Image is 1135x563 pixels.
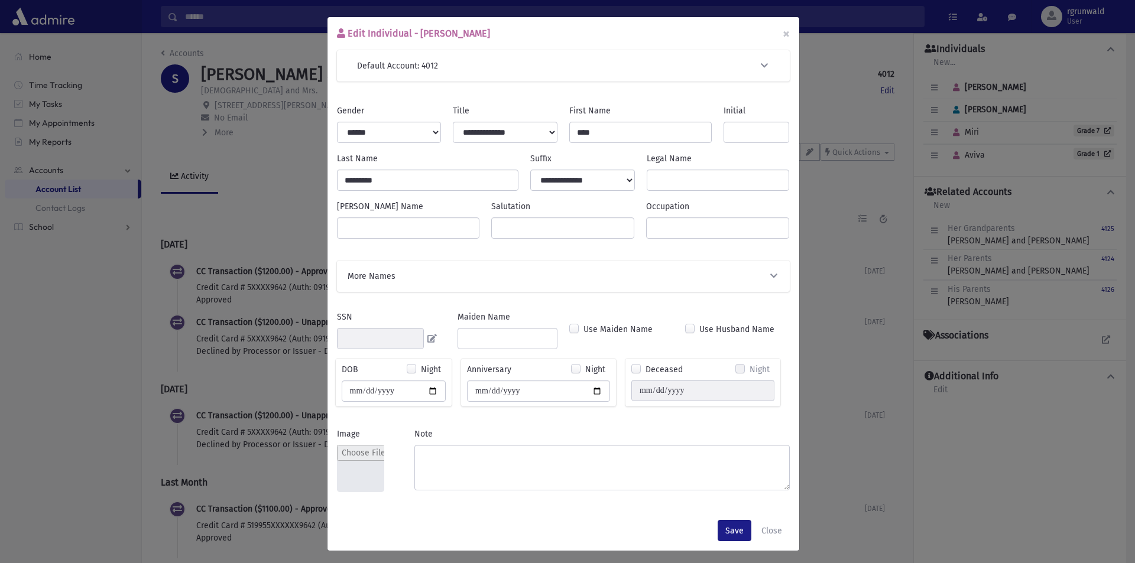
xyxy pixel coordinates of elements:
[357,60,438,72] span: Default Account: 4012
[467,363,511,376] label: Anniversary
[646,200,689,213] label: Occupation
[646,363,683,376] label: Deceased
[530,152,552,165] label: Suffix
[337,152,378,165] label: Last Name
[569,105,611,117] label: First Name
[337,311,352,323] label: SSN
[337,428,360,440] label: Image
[337,200,423,213] label: [PERSON_NAME] Name
[718,520,751,541] button: Save
[585,363,605,376] label: Night
[491,200,530,213] label: Salutation
[773,17,799,50] button: ×
[342,363,358,376] label: DOB
[458,311,510,323] label: Maiden Name
[647,152,692,165] label: Legal Name
[750,363,770,376] label: Night
[754,520,790,541] button: Close
[337,27,490,41] h6: Edit Individual - [PERSON_NAME]
[724,105,745,117] label: Initial
[699,323,774,336] label: Use Husband Name
[346,270,780,282] button: More Names
[453,105,469,117] label: Title
[414,428,433,440] label: Note
[337,105,364,117] label: Gender
[583,323,653,336] label: Use Maiden Name
[348,270,395,282] span: More Names
[421,363,441,376] label: Night
[356,60,771,72] button: Default Account: 4012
